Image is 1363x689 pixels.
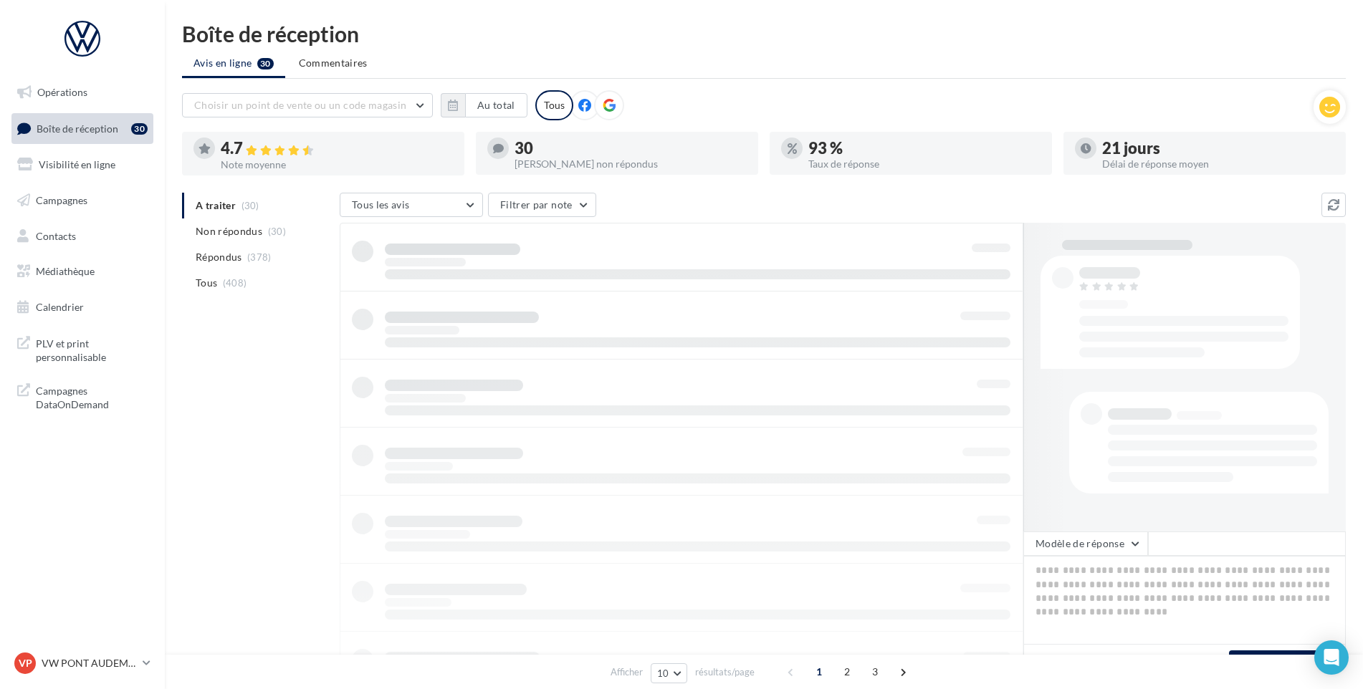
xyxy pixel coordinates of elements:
[1102,140,1334,156] div: 21 jours
[196,250,242,264] span: Répondus
[36,334,148,365] span: PLV et print personnalisable
[695,665,755,679] span: résultats/page
[9,328,156,370] a: PLV et print personnalisable
[182,23,1346,44] div: Boîte de réception
[221,160,453,170] div: Note moyenne
[194,99,406,111] span: Choisir un point de vente ou un code magasin
[42,656,137,670] p: VW PONT AUDEMER
[488,193,596,217] button: Filtrer par note
[611,665,643,679] span: Afficher
[131,123,148,135] div: 30
[1102,159,1334,169] div: Délai de réponse moyen
[465,93,527,117] button: Au total
[36,229,76,241] span: Contacts
[808,140,1041,156] div: 93 %
[657,668,669,679] span: 10
[441,93,527,117] button: Au total
[836,660,859,683] span: 2
[1229,650,1339,675] button: Poster ma réponse
[19,656,32,670] span: VP
[9,185,156,216] a: Campagnes
[9,77,156,107] a: Opérations
[9,375,156,418] a: Campagnes DataOnDemand
[196,276,217,290] span: Tous
[9,150,156,180] a: Visibilité en ligne
[37,86,87,98] span: Opérations
[37,122,118,134] span: Boîte de réception
[36,194,87,206] span: Campagnes
[352,198,410,211] span: Tous les avis
[36,301,84,313] span: Calendrier
[247,251,272,263] span: (378)
[9,113,156,144] a: Boîte de réception30
[515,140,747,156] div: 30
[268,226,286,237] span: (30)
[182,93,433,117] button: Choisir un point de vente ou un code magasin
[196,224,262,238] span: Non répondus
[9,292,156,322] a: Calendrier
[299,56,368,70] span: Commentaires
[515,159,747,169] div: [PERSON_NAME] non répondus
[39,158,115,170] span: Visibilité en ligne
[864,660,886,683] span: 3
[535,90,573,120] div: Tous
[651,663,687,683] button: 10
[340,193,483,217] button: Tous les avis
[36,381,148,412] span: Campagnes DataOnDemand
[1314,640,1349,675] div: Open Intercom Messenger
[9,221,156,251] a: Contacts
[1023,531,1148,556] button: Modèle de réponse
[223,277,247,289] span: (408)
[9,256,156,286] a: Médiathèque
[808,660,831,683] span: 1
[11,650,153,677] a: VP VW PONT AUDEMER
[36,265,95,277] span: Médiathèque
[221,140,453,157] div: 4.7
[808,159,1041,169] div: Taux de réponse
